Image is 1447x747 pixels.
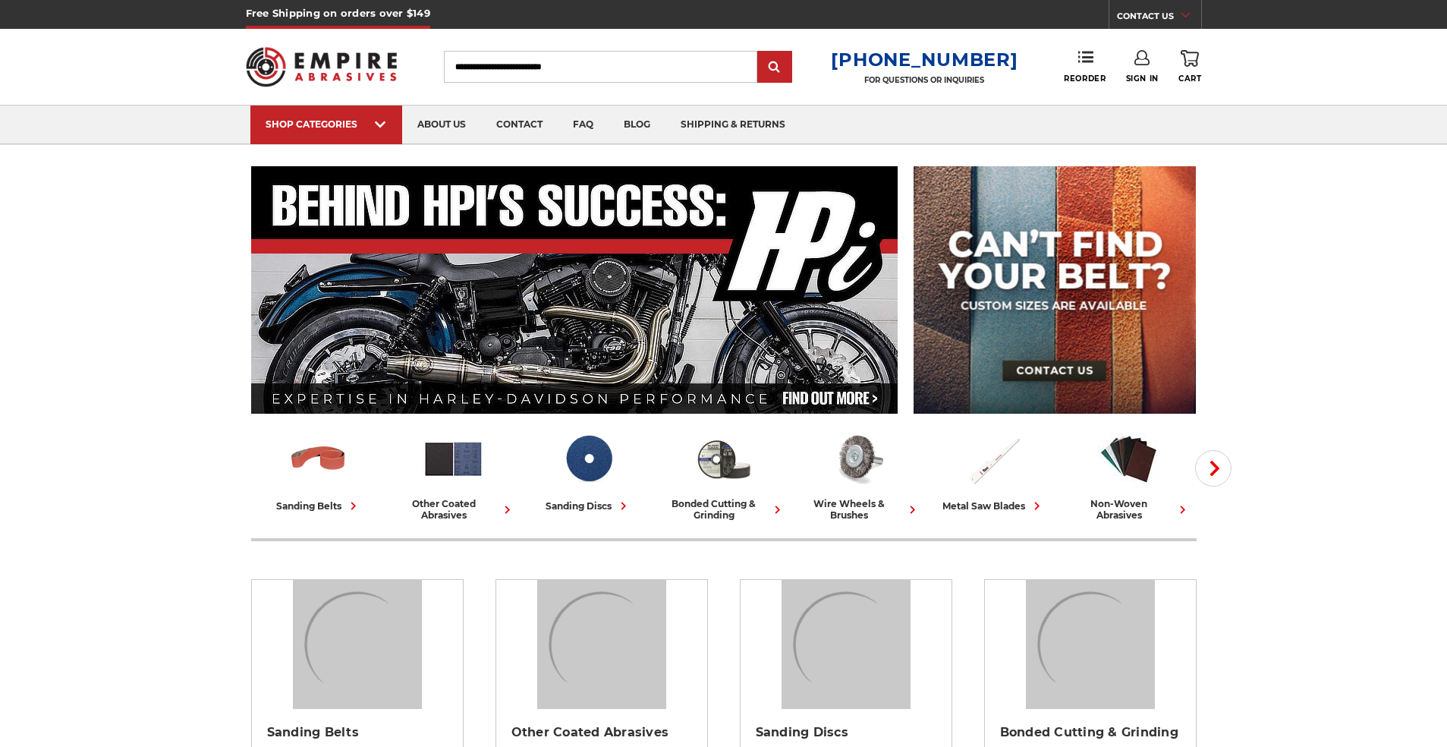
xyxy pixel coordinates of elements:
img: Bonded Cutting & Grinding [1026,580,1155,709]
img: Bonded Cutting & Grinding [692,427,755,490]
a: about us [402,106,481,144]
button: Next [1195,450,1232,487]
a: sanding discs [527,427,650,514]
div: sanding discs [546,498,631,514]
span: Sign In [1126,74,1159,84]
a: Reorder [1064,50,1106,83]
h2: Sanding Belts [267,725,448,740]
div: metal saw blades [942,498,1045,514]
img: Wire Wheels & Brushes [827,427,890,490]
a: contact [481,106,558,144]
h2: Other Coated Abrasives [511,725,692,740]
img: Other Coated Abrasives [422,427,485,490]
a: wire wheels & brushes [797,427,920,521]
span: Reorder [1064,74,1106,84]
a: Cart [1178,50,1201,84]
a: shipping & returns [665,106,801,144]
img: Sanding Belts [293,580,422,709]
span: Cart [1178,74,1201,84]
div: wire wheels & brushes [797,498,920,521]
a: sanding belts [257,427,380,514]
a: metal saw blades [933,427,1055,514]
input: Submit [760,52,790,83]
img: Metal Saw Blades [962,427,1025,490]
div: sanding belts [276,498,361,514]
img: promo banner for custom belts. [914,166,1196,414]
a: faq [558,106,609,144]
a: [PHONE_NUMBER] [831,49,1018,71]
a: bonded cutting & grinding [662,427,785,521]
img: Empire Abrasives [246,37,398,96]
a: CONTACT US [1117,8,1201,29]
a: blog [609,106,665,144]
div: non-woven abrasives [1068,498,1191,521]
p: FOR QUESTIONS OR INQUIRIES [831,75,1018,85]
h2: Sanding Discs [756,725,936,740]
img: Non-woven Abrasives [1097,427,1160,490]
img: Sanding Belts [287,427,350,490]
div: SHOP CATEGORIES [266,118,387,130]
img: Sanding Discs [782,580,911,709]
img: Sanding Discs [557,427,620,490]
div: other coated abrasives [392,498,515,521]
h2: Bonded Cutting & Grinding [1000,725,1181,740]
div: bonded cutting & grinding [662,498,785,521]
a: non-woven abrasives [1068,427,1191,521]
img: Other Coated Abrasives [537,580,666,709]
img: Banner for an interview featuring Horsepower Inc who makes Harley performance upgrades featured o... [251,166,898,414]
a: other coated abrasives [392,427,515,521]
